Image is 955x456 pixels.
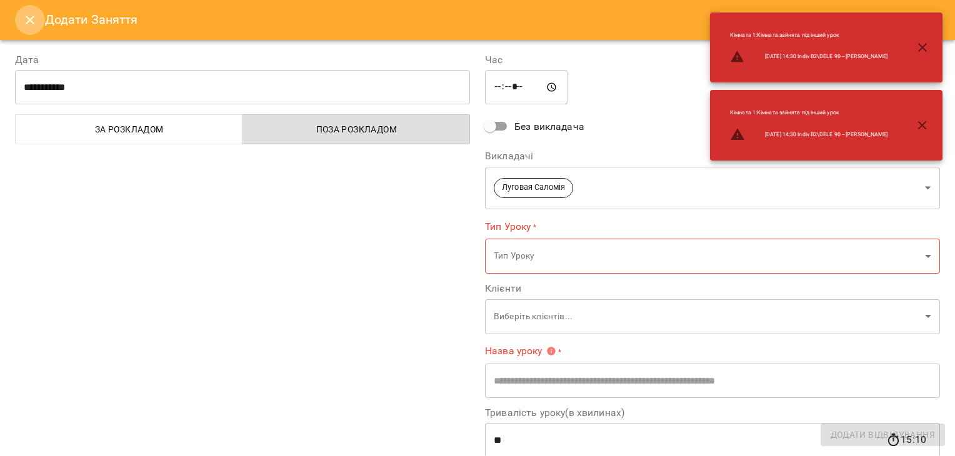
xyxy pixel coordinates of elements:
label: Тип Уроку [485,219,940,234]
label: Час [485,55,940,65]
span: Луговая Саломія [494,182,572,194]
span: Поза розкладом [251,122,463,137]
p: Виберіть клієнтів... [494,310,920,323]
li: [DATE] 14:30 Іndiv B2\DELE 90 -- [PERSON_NAME] [720,44,897,69]
button: Close [15,5,45,35]
button: Поза розкладом [242,114,471,144]
span: За розкладом [23,122,236,137]
h6: Додати Заняття [45,10,940,29]
li: Кімната 1 : Кімната зайнята під інший урок [720,26,897,44]
label: Викладачі [485,151,940,161]
li: [DATE] 14:30 Іndiv B2\DELE 90 -- [PERSON_NAME] [720,122,897,147]
button: За розкладом [15,114,243,144]
p: Тип Уроку [494,250,920,262]
div: Тип Уроку [485,239,940,274]
div: Луговая Саломія [485,166,940,209]
label: Клієнти [485,284,940,294]
label: Дата [15,55,470,65]
svg: Вкажіть назву уроку або виберіть клієнтів [546,346,556,356]
li: Кімната 1 : Кімната зайнята під інший урок [720,104,897,122]
label: Тривалість уроку(в хвилинах) [485,408,940,418]
span: Назва уроку [485,346,556,356]
span: Без викладача [514,119,584,134]
div: Виберіть клієнтів... [485,299,940,334]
